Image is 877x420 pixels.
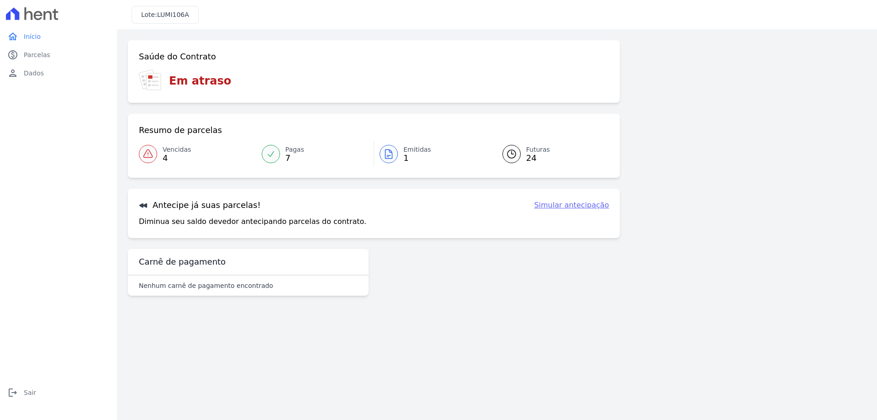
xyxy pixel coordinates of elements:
i: person [7,68,18,79]
h3: Carnê de pagamento [139,256,226,267]
a: personDados [4,64,113,82]
p: Nenhum carnê de pagamento encontrado [139,281,273,290]
span: 1 [403,154,431,162]
span: Vencidas [163,145,191,154]
span: Sair [24,388,36,397]
a: Emitidas 1 [374,141,491,167]
span: LUMI106A [157,11,189,18]
a: Vencidas 4 [139,141,256,167]
h3: Antecipe já suas parcelas! [139,200,261,211]
a: Simular antecipação [534,200,609,211]
h3: Resumo de parcelas [139,125,222,136]
a: homeInício [4,27,113,46]
a: paidParcelas [4,46,113,64]
p: Diminua seu saldo devedor antecipando parcelas do contrato. [139,216,366,227]
span: 24 [526,154,550,162]
span: Dados [24,69,44,78]
i: logout [7,387,18,398]
a: Futuras 24 [491,141,609,167]
a: logoutSair [4,383,113,402]
span: Emitidas [403,145,431,154]
span: Início [24,32,41,41]
span: 7 [285,154,304,162]
span: Futuras [526,145,550,154]
a: Pagas 7 [256,141,374,167]
span: Pagas [285,145,304,154]
h3: Lote: [141,10,189,20]
h3: Saúde do Contrato [139,51,216,62]
h3: Em atraso [169,73,231,89]
i: paid [7,49,18,60]
i: home [7,31,18,42]
span: 4 [163,154,191,162]
span: Parcelas [24,50,50,59]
